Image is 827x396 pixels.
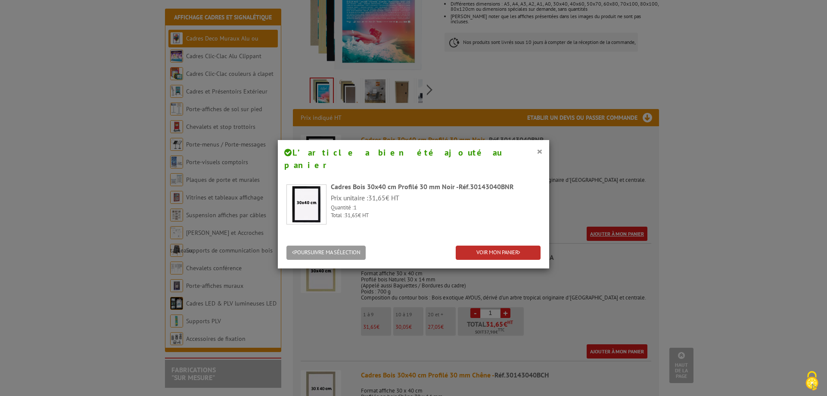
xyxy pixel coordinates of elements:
[331,182,541,192] div: Cadres Bois 30x40 cm Profilé 30 mm Noir -
[345,212,358,219] span: 31,65
[456,246,541,260] a: VOIR MON PANIER
[331,193,541,203] p: Prix unitaire : € HT
[368,193,386,202] span: 31,65
[331,204,541,212] p: Quantité :
[459,182,514,191] span: Réf.30143040BNR
[797,367,827,396] button: Cookies (fenêtre modale)
[331,212,541,220] p: Total : € HT
[801,370,823,392] img: Cookies (fenêtre modale)
[537,146,543,157] button: ×
[286,246,366,260] button: POURSUIVRE MA SÉLECTION
[284,147,543,171] h4: L’article a bien été ajouté au panier
[354,204,357,211] span: 1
